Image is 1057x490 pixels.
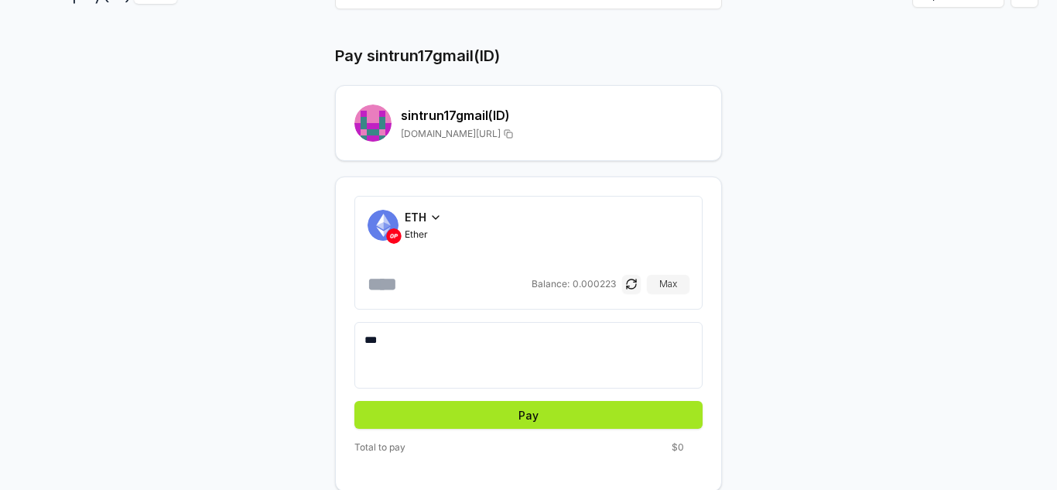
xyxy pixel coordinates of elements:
[354,441,405,454] span: Total to pay
[401,106,703,125] h2: sintrun17gmail (ID)
[401,128,501,140] span: [DOMAIN_NAME][URL]
[647,275,689,293] button: Max
[405,209,426,225] span: ETH
[405,228,442,241] span: Ether
[386,228,402,244] img: OP Mainnet
[573,278,616,290] span: 0.000223
[672,441,684,454] span: $0
[532,278,570,290] span: Balance:
[354,401,703,429] button: Pay
[335,45,500,67] h1: Pay sintrun17gmail(ID)
[368,210,399,241] img: Ether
